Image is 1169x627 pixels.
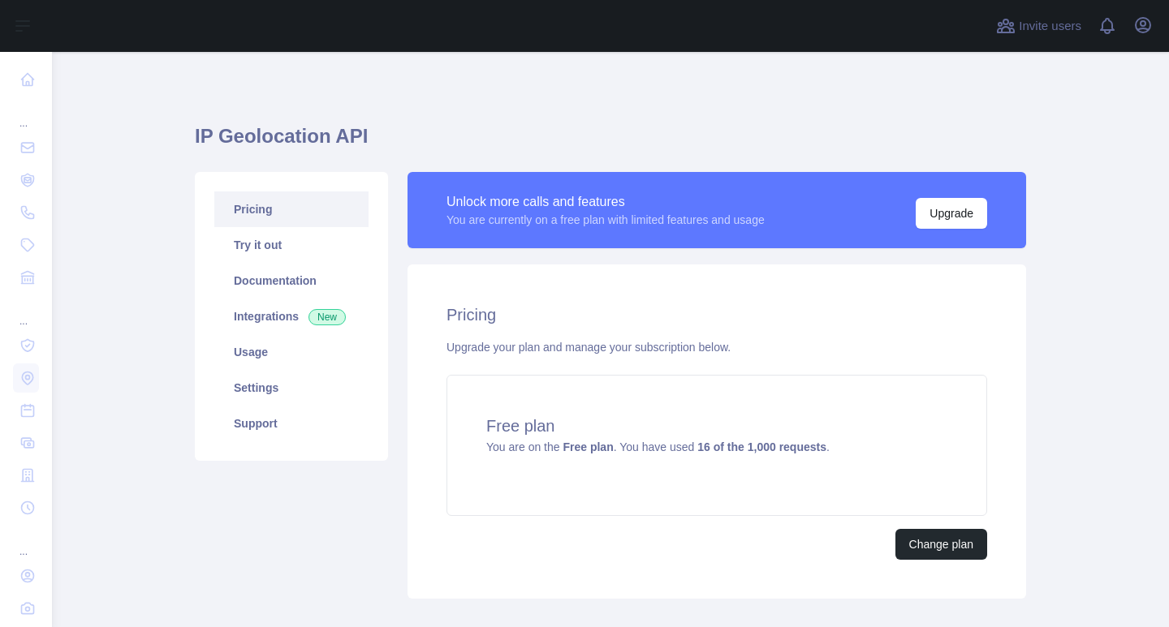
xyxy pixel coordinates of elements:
[214,406,369,441] a: Support
[916,198,987,229] button: Upgrade
[446,339,987,355] div: Upgrade your plan and manage your subscription below.
[214,334,369,370] a: Usage
[486,440,830,453] span: You are on the . You have used .
[563,440,613,453] strong: Free plan
[13,295,39,328] div: ...
[446,192,765,212] div: Unlock more calls and features
[214,370,369,406] a: Settings
[1019,17,1081,36] span: Invite users
[214,227,369,263] a: Try it out
[13,97,39,130] div: ...
[195,123,1026,162] h1: IP Geolocation API
[446,212,765,228] div: You are currently on a free plan with limited features and usage
[214,191,369,227] a: Pricing
[895,529,987,560] button: Change plan
[446,303,987,326] h2: Pricing
[214,263,369,298] a: Documentation
[308,309,346,325] span: New
[993,13,1085,39] button: Invite users
[214,298,369,334] a: Integrations New
[486,414,947,437] h4: Free plan
[13,526,39,558] div: ...
[697,440,826,453] strong: 16 of the 1,000 requests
